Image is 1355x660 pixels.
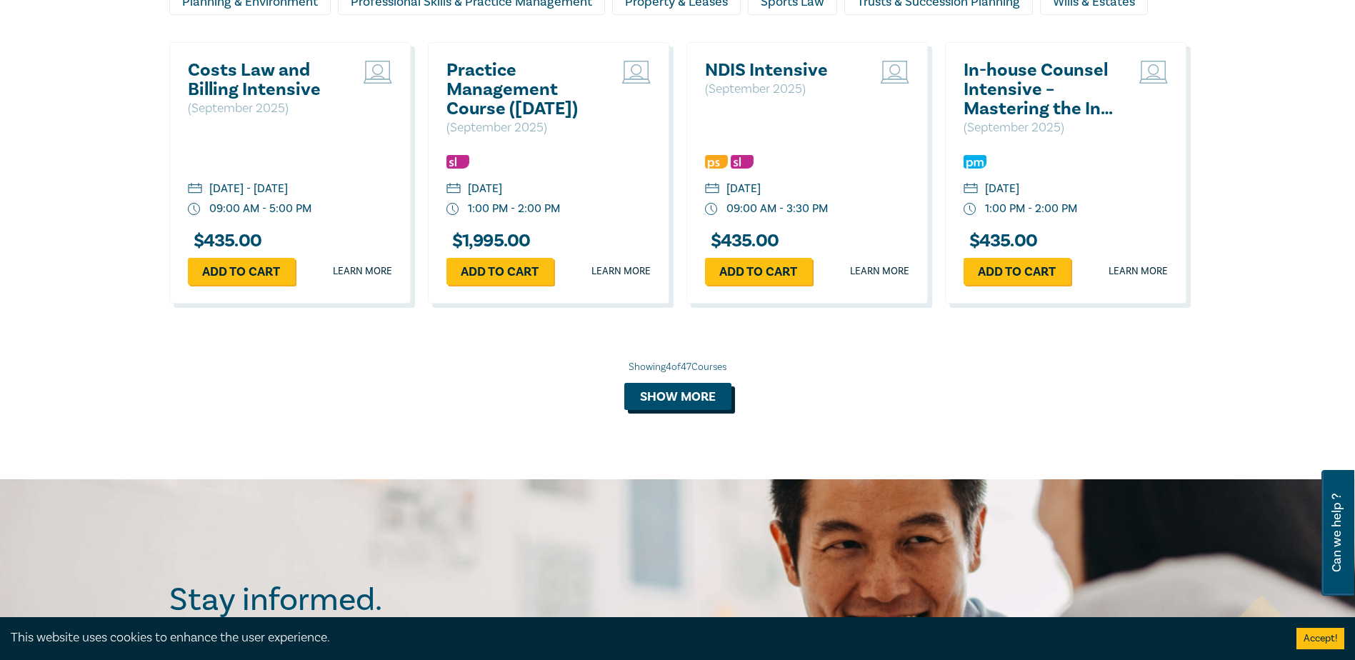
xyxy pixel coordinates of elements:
[446,119,600,137] p: ( September 2025 )
[705,155,728,169] img: Professional Skills
[705,258,812,285] a: Add to cart
[964,61,1117,119] a: In-house Counsel Intensive – Mastering the In-house Role
[364,61,392,84] img: Live Stream
[188,258,295,285] a: Add to cart
[964,155,986,169] img: Practice Management & Business Skills
[446,183,461,196] img: calendar
[446,61,600,119] a: Practice Management Course ([DATE])
[1139,61,1168,84] img: Live Stream
[705,183,719,196] img: calendar
[446,258,554,285] a: Add to cart
[964,183,978,196] img: calendar
[591,264,651,279] a: Learn more
[624,383,731,410] button: Show more
[468,201,560,217] div: 1:00 PM - 2:00 PM
[333,264,392,279] a: Learn more
[188,231,262,251] h3: $ 435.00
[1296,628,1344,649] button: Accept cookies
[11,629,1275,647] div: This website uses cookies to enhance the user experience.
[705,231,779,251] h3: $ 435.00
[964,231,1038,251] h3: $ 435.00
[468,181,502,197] div: [DATE]
[726,181,761,197] div: [DATE]
[622,61,651,84] img: Live Stream
[169,360,1186,374] div: Showing 4 of 47 Courses
[985,201,1077,217] div: 1:00 PM - 2:00 PM
[850,264,909,279] a: Learn more
[731,155,754,169] img: Substantive Law
[705,203,718,216] img: watch
[209,181,288,197] div: [DATE] - [DATE]
[188,203,201,216] img: watch
[1109,264,1168,279] a: Learn more
[705,80,859,99] p: ( September 2025 )
[446,231,531,251] h3: $ 1,995.00
[446,155,469,169] img: Substantive Law
[881,61,909,84] img: Live Stream
[964,119,1117,137] p: ( September 2025 )
[705,61,859,80] a: NDIS Intensive
[726,201,828,217] div: 09:00 AM - 3:30 PM
[964,258,1071,285] a: Add to cart
[188,61,341,99] a: Costs Law and Billing Intensive
[964,203,976,216] img: watch
[188,183,202,196] img: calendar
[169,581,506,619] h2: Stay informed.
[188,99,341,118] p: ( September 2025 )
[446,203,459,216] img: watch
[1330,479,1344,587] span: Can we help ?
[985,181,1019,197] div: [DATE]
[209,201,311,217] div: 09:00 AM - 5:00 PM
